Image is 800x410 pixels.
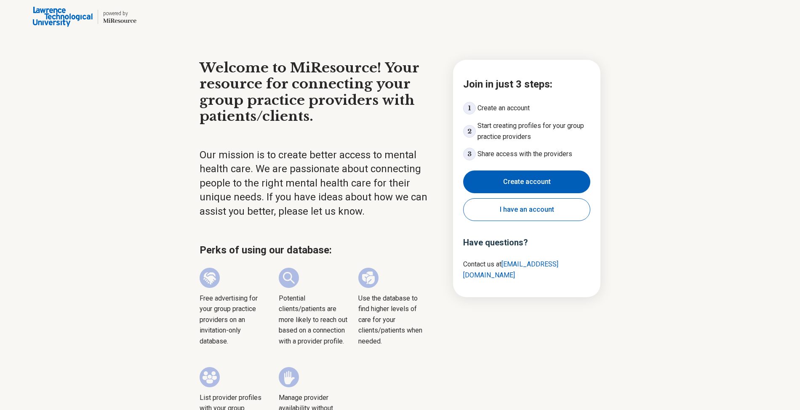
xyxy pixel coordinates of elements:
[463,259,590,280] p: Contact us at
[463,170,590,193] button: Create account
[200,242,438,258] h2: Perks of using our database:
[463,102,590,114] li: Create an account
[200,148,438,219] p: Our mission is to create better access to mental health care. We are passionate about connecting ...
[33,7,93,27] img: Lawrence Technological University
[463,260,558,279] a: [EMAIL_ADDRESS][DOMAIN_NAME]
[200,60,438,125] h1: Welcome to MiResource! Your resource for connecting your group practice providers with patients/c...
[279,293,348,347] span: Potential clients/patients are more likely to reach out based on a connection with a provider pro...
[463,236,590,249] h3: Have questions?
[103,10,136,17] div: powered by
[463,148,590,160] li: Share access with the providers
[15,7,136,27] a: Lawrence Technological Universitypowered by
[200,293,269,347] span: Free advertising for your group practice providers on an invitation-only database.
[463,198,590,221] button: I have an account
[358,293,427,347] span: Use the database to find higher levels of care for your clients/patients when needed.
[463,77,590,92] h2: Join in just 3 steps:
[463,120,590,142] li: Start creating profiles for your group practice providers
